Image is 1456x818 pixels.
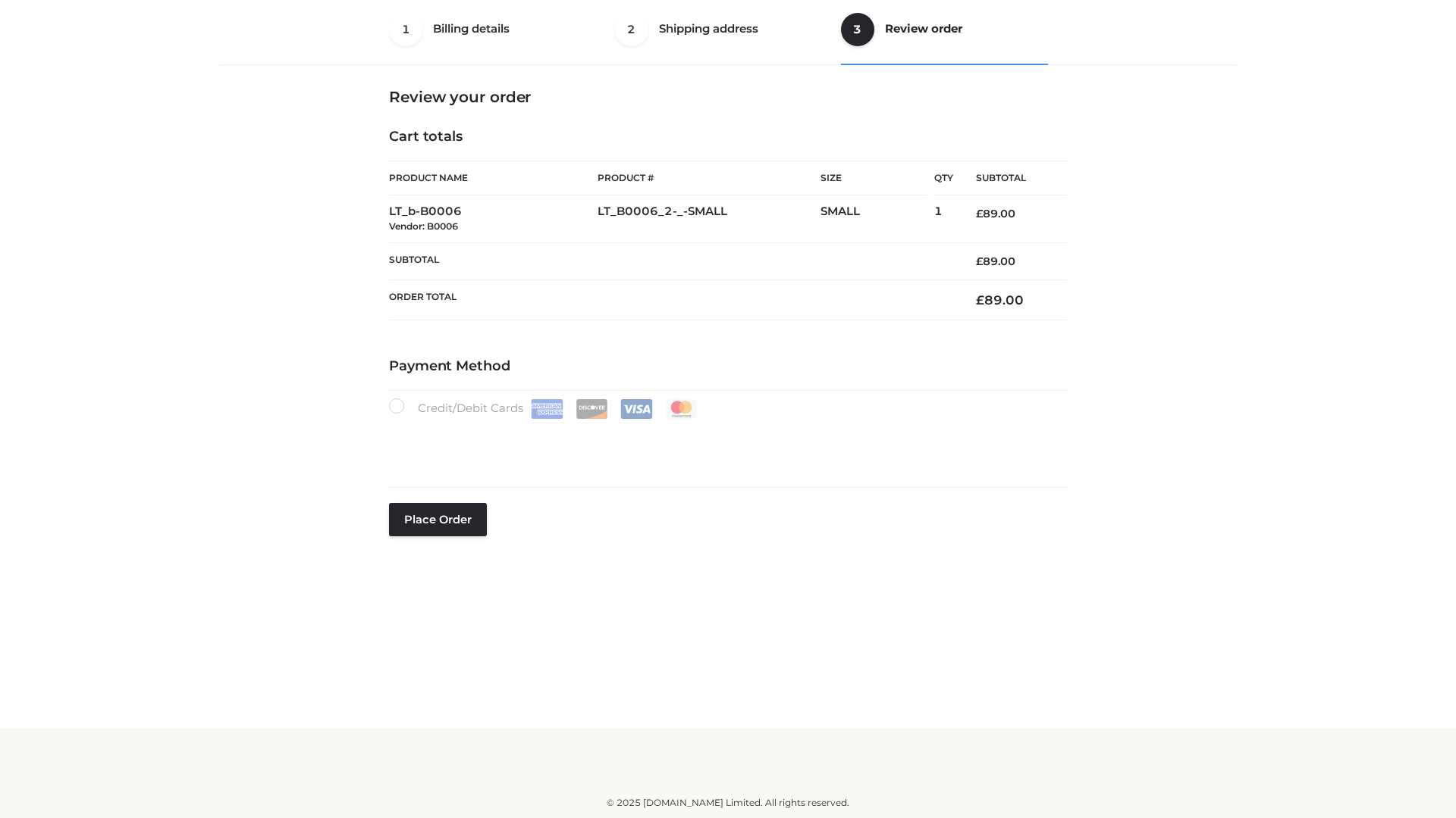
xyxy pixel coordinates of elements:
span: £ [976,207,983,220]
td: 1 [934,195,953,243]
span: £ [976,254,983,268]
th: Qty [934,161,953,195]
bdi: 89.00 [976,207,1015,220]
h4: Payment Method [389,358,1067,375]
div: © 2025 [DOMAIN_NAME] Limited. All rights reserved. [225,795,1231,810]
iframe: Secure payment input frame [386,416,1064,471]
td: SMALL [821,195,934,243]
small: Vendor: B0006 [389,220,458,232]
h4: Cart totals [389,129,1067,145]
img: Discover [576,399,608,419]
th: Size [821,161,927,195]
td: LT_b-B0006 [389,195,598,243]
td: LT_B0006_2-_-SMALL [598,195,821,243]
label: Credit/Debit Cards [389,398,699,419]
th: Product Name [389,161,598,195]
span: £ [976,292,984,308]
img: Amex [531,399,563,419]
th: Product # [598,161,821,195]
button: Place order [389,503,487,536]
th: Subtotal [953,161,1067,195]
img: Mastercard [665,399,698,419]
bdi: 89.00 [976,292,1024,308]
img: Visa [620,399,653,419]
h3: Review your order [389,88,1067,106]
th: Subtotal [389,242,953,279]
th: Order Total [389,280,953,320]
bdi: 89.00 [976,254,1015,268]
